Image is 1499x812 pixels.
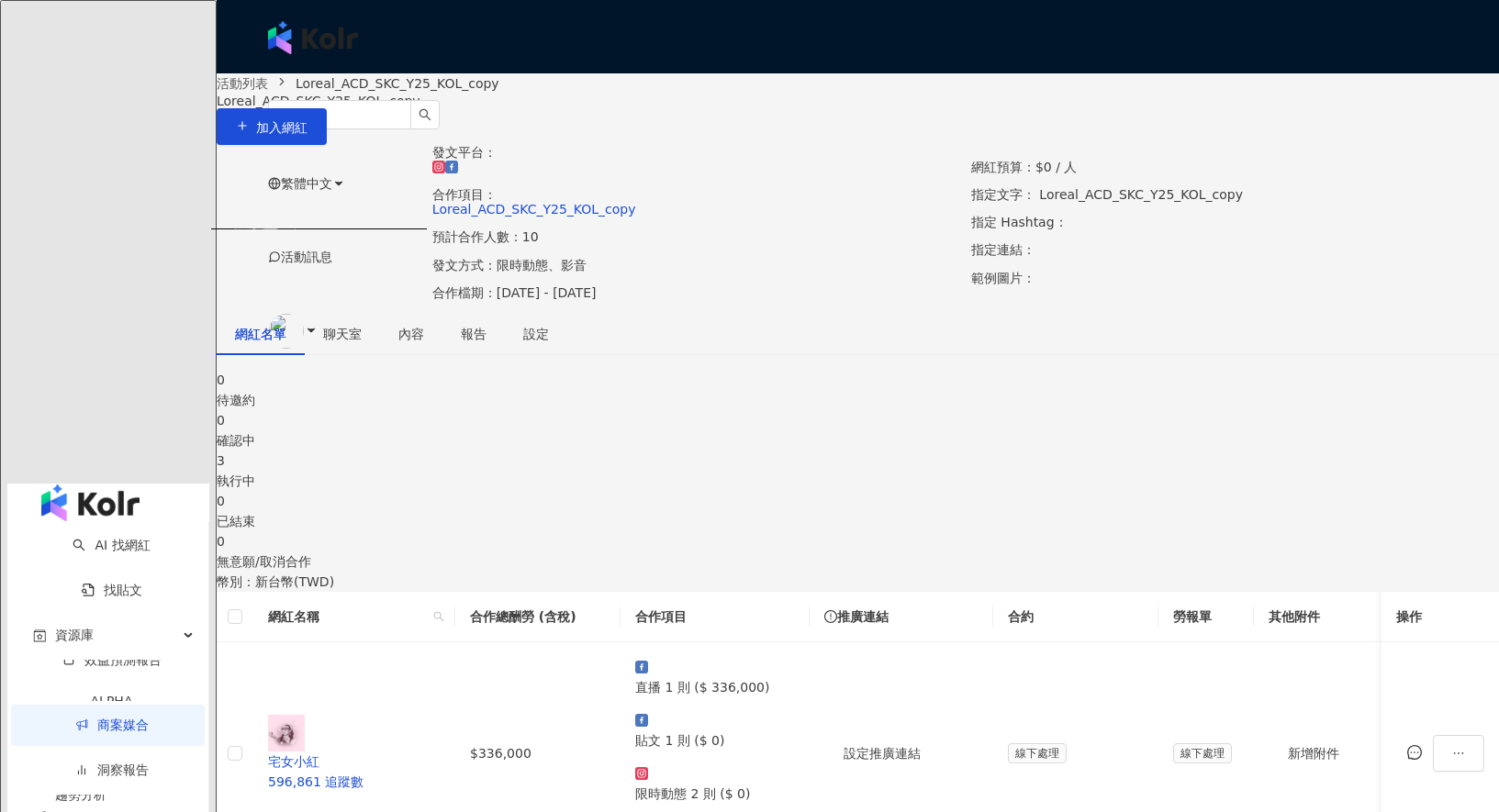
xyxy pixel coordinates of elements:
[432,258,960,273] p: 發文方式：限時動態、影音
[281,250,332,264] span: 活動訊息
[635,730,795,751] p: 貼文 1 則 ($ 0)
[217,572,1499,592] div: 幣別 ： 新台幣 ( TWD )
[217,511,1499,531] div: 已結束
[217,551,1499,572] div: 無意願/取消合作
[971,242,1499,257] p: 指定連結：
[217,531,1499,551] div: 0
[432,229,960,244] p: 預計合作人數：10
[217,450,1499,471] div: 3
[268,606,426,627] span: 網紅名稱
[217,471,1499,491] div: 執行中
[75,762,149,777] a: 洞察報告
[1158,592,1254,642] th: 勞報單
[1433,735,1484,772] button: ellipsis
[268,21,358,54] img: logo
[1173,743,1232,763] span: 線下處理
[217,410,1499,430] div: 0
[523,324,549,344] div: 設定
[268,715,305,751] img: KOL Avatar
[432,145,960,174] p: 發文平台：
[217,430,1499,450] div: 確認中
[73,538,150,552] a: searchAI 找網紅
[824,610,837,623] span: exclamation-circle
[33,652,190,722] a: 效益預測報告ALPHA
[217,390,1499,410] div: 待邀約
[621,592,810,642] th: 合作項目
[844,746,921,761] span: 設定推廣連結
[41,484,140,521] img: logo
[213,73,272,94] a: 活動列表
[217,108,327,145] button: 加入網紅
[1269,735,1359,772] button: 新增附件
[268,772,441,792] div: 596,861 追蹤數
[55,615,94,656] span: 資源庫
[824,735,940,772] button: 設定推廣連結
[1008,743,1067,763] span: 線下處理
[824,606,979,627] div: 推廣連結
[432,187,960,217] p: 合作項目：
[217,94,420,108] span: Loreal_ACD_SKC_Y25_KOL_copy
[993,592,1158,642] th: 合約
[971,271,1499,285] p: 範例圖片：
[971,160,1499,174] p: 網紅預算：$0 / 人
[461,324,487,344] div: 報告
[433,611,444,622] span: search
[971,215,1499,229] p: 指定 Hashtag：
[1407,745,1422,760] span: message
[971,187,1499,202] p: 指定文字： Loreal_ACD_SKC_Y25_KOL_copy
[1452,747,1465,760] span: ellipsis
[323,328,362,340] span: 聊天室
[211,228,427,229] img: Loreal_ACD_SKC_Y25_KOL_copy
[256,120,308,135] span: 加入網紅
[217,370,1499,390] div: 0
[635,784,795,804] p: 限時動態 2 則 ($ 0)
[430,603,448,630] span: search
[432,202,636,217] a: Loreal_ACD_SKC_Y25_KOL_copy
[217,491,1499,511] div: 0
[635,677,795,697] p: 直播 1 則 ($ 336,000)
[1288,746,1339,761] span: 新增附件
[268,751,441,772] div: 宅女小紅
[432,285,960,300] p: 合作檔期：[DATE] - [DATE]
[1382,592,1499,642] th: 操作
[419,108,431,121] span: search
[455,592,621,642] th: 合作總酬勞 (含稅)
[235,324,286,344] div: 網紅名單
[82,583,142,597] a: 找貼文
[398,324,424,344] div: 內容
[75,717,149,732] a: 商案媒合
[296,76,499,91] span: Loreal_ACD_SKC_Y25_KOL_copy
